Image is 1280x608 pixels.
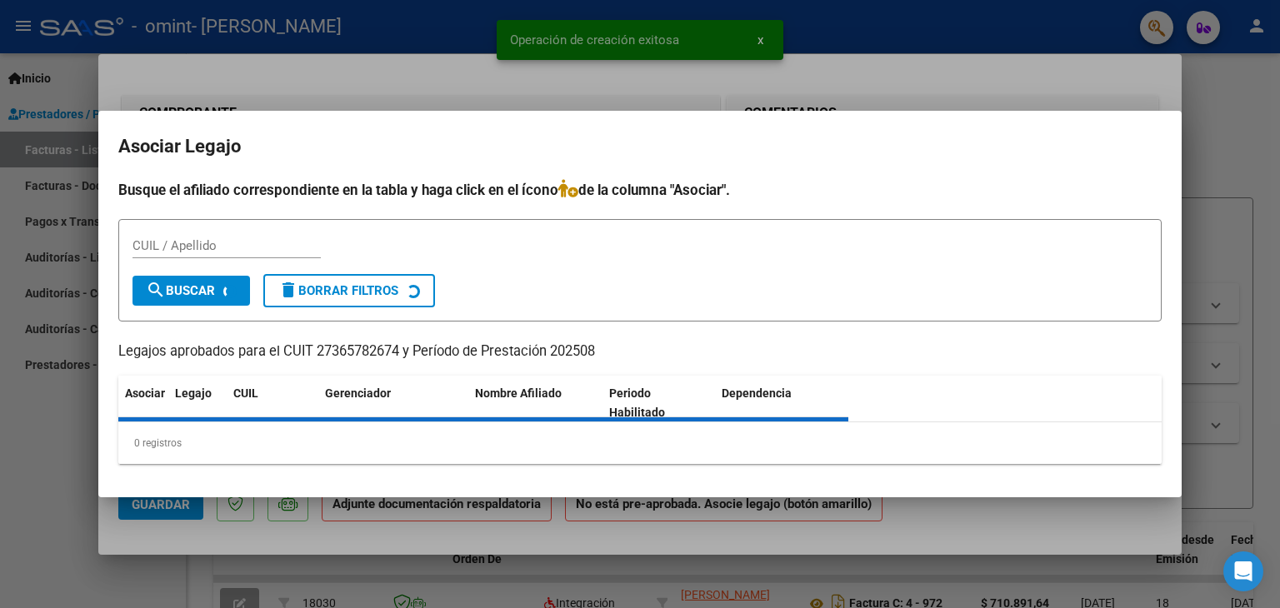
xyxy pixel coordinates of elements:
[278,283,398,298] span: Borrar Filtros
[475,386,562,400] span: Nombre Afiliado
[146,280,166,300] mat-icon: search
[233,386,258,400] span: CUIL
[132,276,250,306] button: Buscar
[609,386,665,419] span: Periodo Habilitado
[168,376,227,431] datatable-header-cell: Legajo
[118,376,168,431] datatable-header-cell: Asociar
[325,386,391,400] span: Gerenciador
[602,376,715,431] datatable-header-cell: Periodo Habilitado
[715,376,849,431] datatable-header-cell: Dependencia
[278,280,298,300] mat-icon: delete
[722,386,792,400] span: Dependencia
[118,341,1162,362] p: Legajos aprobados para el CUIT 27365782674 y Período de Prestación 202508
[1223,551,1263,591] div: Open Intercom Messenger
[227,376,318,431] datatable-header-cell: CUIL
[125,386,165,400] span: Asociar
[146,283,215,298] span: Buscar
[468,376,602,431] datatable-header-cell: Nombre Afiliado
[318,376,468,431] datatable-header-cell: Gerenciador
[175,386,212,400] span: Legajo
[118,131,1162,162] h2: Asociar Legajo
[118,179,1162,201] h4: Busque el afiliado correspondiente en la tabla y haga click en el ícono de la columna "Asociar".
[263,274,435,307] button: Borrar Filtros
[118,422,1162,464] div: 0 registros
